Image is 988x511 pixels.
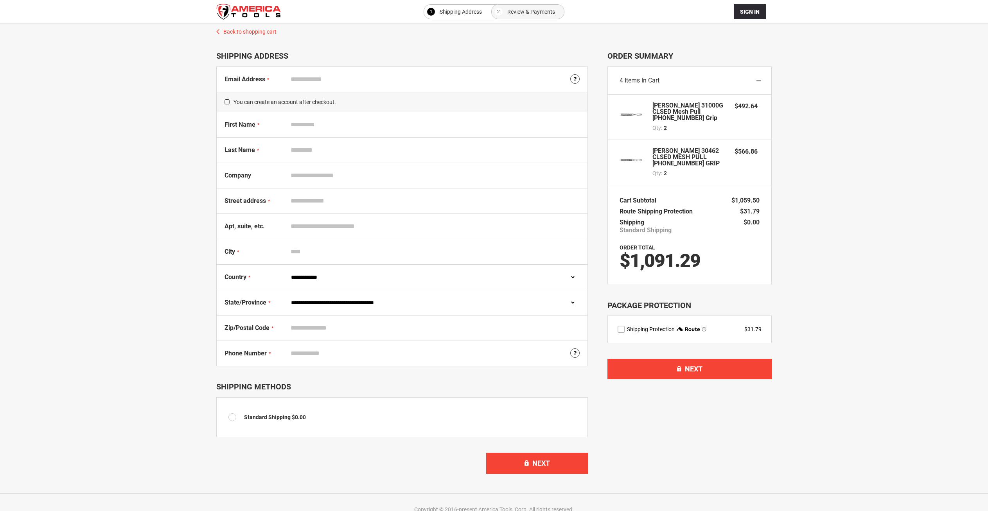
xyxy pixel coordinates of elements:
[734,4,766,19] button: Sign In
[216,51,588,61] div: Shipping Address
[625,77,659,84] span: Items in Cart
[216,4,281,20] a: store logo
[244,414,291,420] span: Standard Shipping
[607,300,772,311] div: Package Protection
[225,146,255,154] span: Last Name
[225,121,255,128] span: First Name
[620,195,660,206] th: Cart Subtotal
[731,197,760,204] span: $1,059.50
[652,102,727,121] strong: [PERSON_NAME] 31000G CLSED Mesh Pull [PHONE_NUMBER] Grip
[685,365,702,373] span: Next
[486,453,588,474] button: Next
[225,324,269,332] span: Zip/Postal Code
[664,169,667,177] span: 2
[208,24,780,36] a: Back to shopping cart
[216,4,281,20] img: America Tools
[618,325,762,333] div: route shipping protection selector element
[217,92,587,112] span: You can create an account after checkout.
[735,148,758,155] span: $566.86
[652,170,661,176] span: Qty
[620,77,623,84] span: 4
[225,350,267,357] span: Phone Number
[532,459,550,467] span: Next
[225,172,251,179] span: Company
[225,197,266,204] span: Street address
[620,244,655,251] strong: Order Total
[620,219,644,226] span: Shipping
[627,326,675,332] span: Shipping Protection
[740,9,760,15] span: Sign In
[744,325,762,333] div: $31.79
[225,248,235,255] span: City
[620,206,697,217] th: Route Shipping Protection
[225,273,246,281] span: Country
[607,51,772,61] span: Order Summary
[507,7,555,16] span: Review & Payments
[735,102,758,110] span: $492.64
[497,7,500,16] span: 2
[744,219,760,226] span: $0.00
[620,148,643,171] img: GREENLEE 30462 CLSED MESH PULL 33-01-026 GRIP
[440,7,482,16] span: Shipping Address
[664,124,667,132] span: 2
[225,222,265,230] span: Apt, suite, etc.
[702,327,706,332] span: Learn more
[216,382,588,391] div: Shipping Methods
[225,299,266,306] span: State/Province
[620,226,672,234] span: Standard Shipping
[652,125,661,131] span: Qty
[740,208,760,215] span: $31.79
[652,148,727,167] strong: [PERSON_NAME] 30462 CLSED MESH PULL [PHONE_NUMBER] GRIP
[620,102,643,126] img: GREENLEE 31000G CLSED Mesh Pull 33-01-025 Grip
[620,249,700,272] span: $1,091.29
[430,7,433,16] span: 1
[607,359,772,379] button: Next
[225,75,265,83] span: Email Address
[292,414,306,420] span: $0.00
